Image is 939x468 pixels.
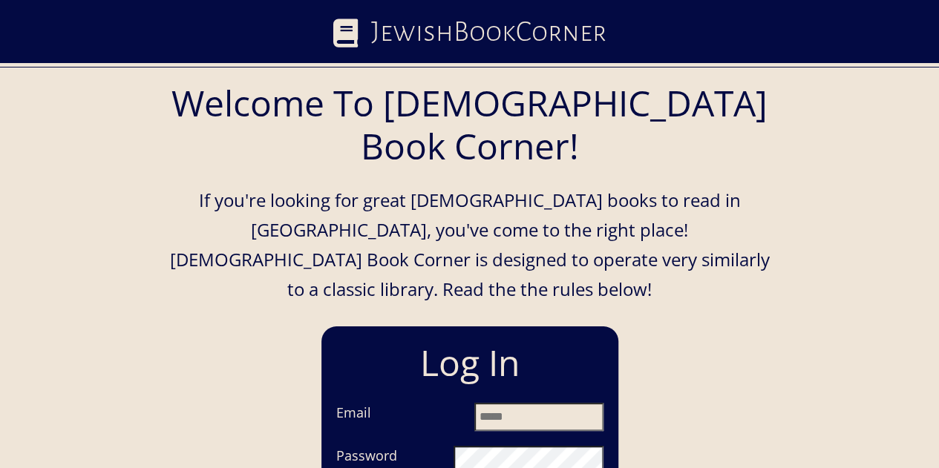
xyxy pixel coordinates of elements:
label: Email [336,403,371,425]
h1: Log In [329,334,611,392]
a: JewishBookCorner [333,10,606,54]
p: If you're looking for great [DEMOGRAPHIC_DATA] books to read in [GEOGRAPHIC_DATA], you've come to... [169,185,770,304]
label: Password [336,446,397,468]
h1: Welcome To [DEMOGRAPHIC_DATA] Book Corner! [169,67,770,182]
